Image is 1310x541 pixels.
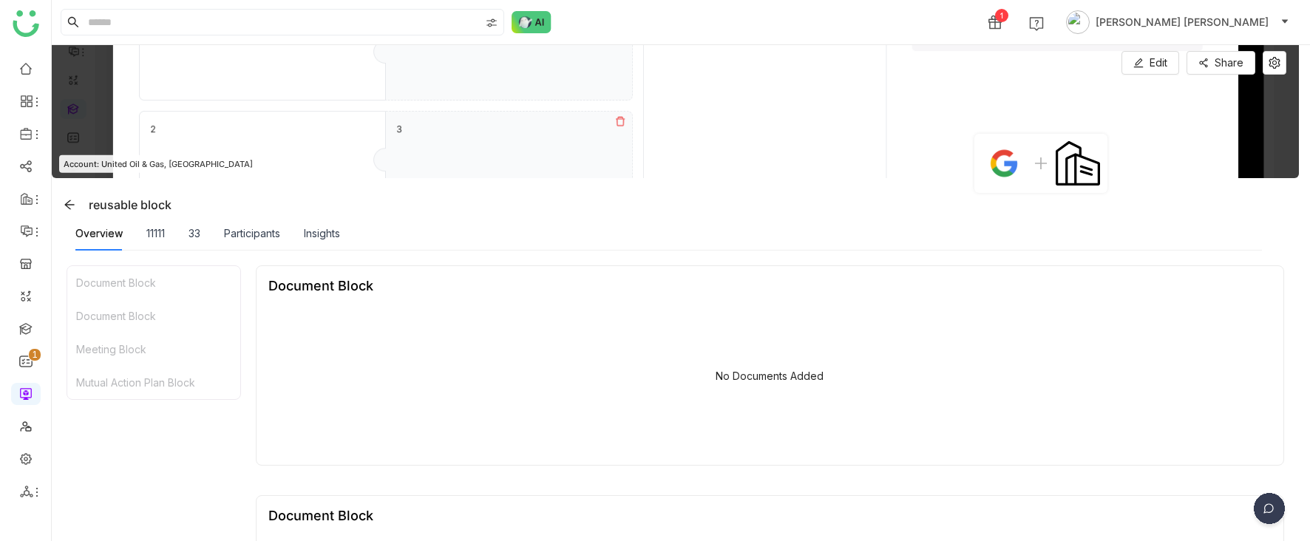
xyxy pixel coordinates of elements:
[268,508,373,523] div: Document Block
[146,225,165,242] div: 11111
[512,11,552,33] img: ask-buddy-normal.svg
[1121,51,1179,75] button: Edit
[486,17,498,29] img: search-type.svg
[1063,10,1292,34] button: [PERSON_NAME] [PERSON_NAME]
[1029,16,1044,31] img: help.svg
[64,157,253,170] span: Account: United Oil & Gas, [GEOGRAPHIC_DATA]
[1215,55,1243,71] span: Share
[58,193,172,217] div: reusable block
[1096,14,1269,30] span: [PERSON_NAME] [PERSON_NAME]
[268,278,373,293] div: Document Block
[1150,55,1167,71] span: Edit
[29,349,41,361] nz-badge-sup: 1
[67,299,240,333] div: Document Block
[1187,51,1255,75] button: Share
[67,266,240,299] div: Document Block
[67,366,240,399] div: Mutual Action Plan Block
[304,225,340,242] div: Insights
[716,370,824,382] div: No Documents Added
[189,225,200,242] div: 33
[32,347,38,362] p: 1
[75,225,123,242] div: Overview
[1251,493,1288,530] img: dsr-chat-floating.svg
[13,10,39,37] img: logo
[67,333,240,366] div: Meeting Block
[224,225,280,242] div: Participants
[995,9,1008,22] div: 1
[1066,10,1090,34] img: avatar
